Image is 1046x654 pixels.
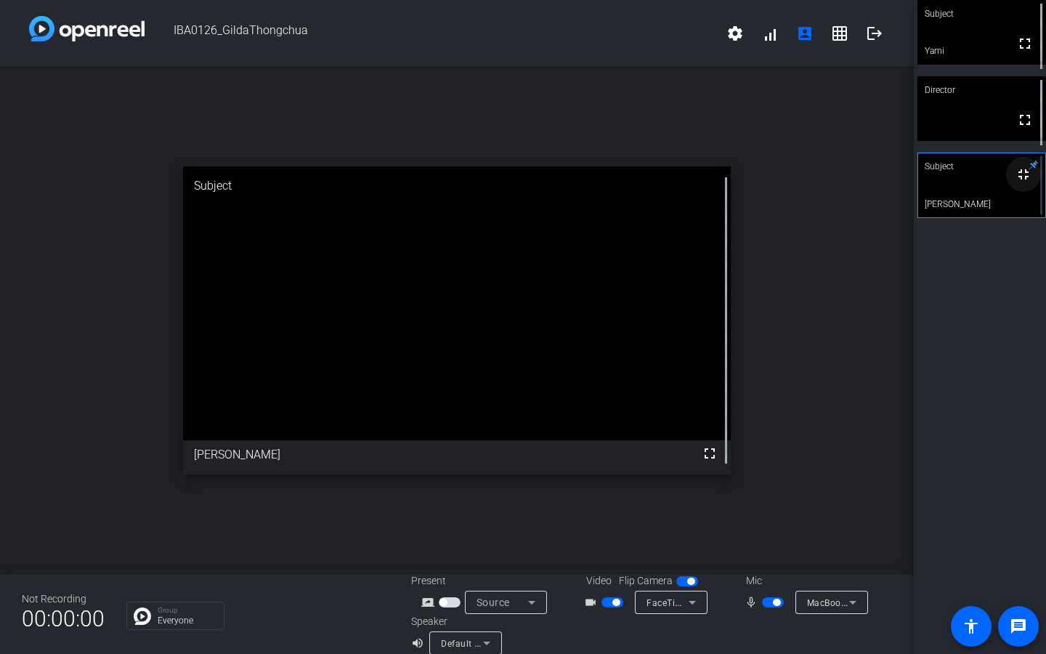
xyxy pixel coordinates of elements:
mat-icon: account_box [796,25,814,42]
mat-icon: mic_none [745,594,762,611]
button: signal_cellular_alt [753,16,787,51]
img: white-gradient.svg [29,16,145,41]
mat-icon: message [1010,618,1027,635]
mat-icon: settings [726,25,744,42]
span: Default - MacBook Pro Speakers (Built-in) [441,637,616,649]
mat-icon: videocam_outline [584,594,601,611]
mat-icon: fullscreen [1016,111,1034,129]
span: IBA0126_GildaThongchua [145,16,718,51]
div: Speaker [411,614,498,629]
mat-icon: fullscreen_exit [1015,166,1032,183]
p: Everyone [158,616,216,625]
span: FaceTime HD Camera [646,597,739,608]
p: Group [158,607,216,614]
div: Subject [183,166,731,206]
div: Director [917,76,1046,104]
span: 00:00:00 [22,601,105,637]
mat-icon: fullscreen [1016,35,1034,52]
img: Chat Icon [134,607,151,625]
div: Present [411,573,556,589]
mat-icon: volume_up [411,634,429,652]
div: Not Recording [22,592,105,607]
span: MacBook Pro Microphone (Built-in) [807,597,955,608]
mat-icon: fullscreen [701,445,718,462]
div: Mic [731,573,877,589]
span: Source [477,597,510,608]
mat-icon: accessibility [962,618,980,635]
mat-icon: logout [866,25,883,42]
mat-icon: grid_on [831,25,848,42]
mat-icon: screen_share_outline [421,594,439,611]
span: Flip Camera [619,573,673,589]
span: Video [586,573,612,589]
div: Subject [917,153,1046,180]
